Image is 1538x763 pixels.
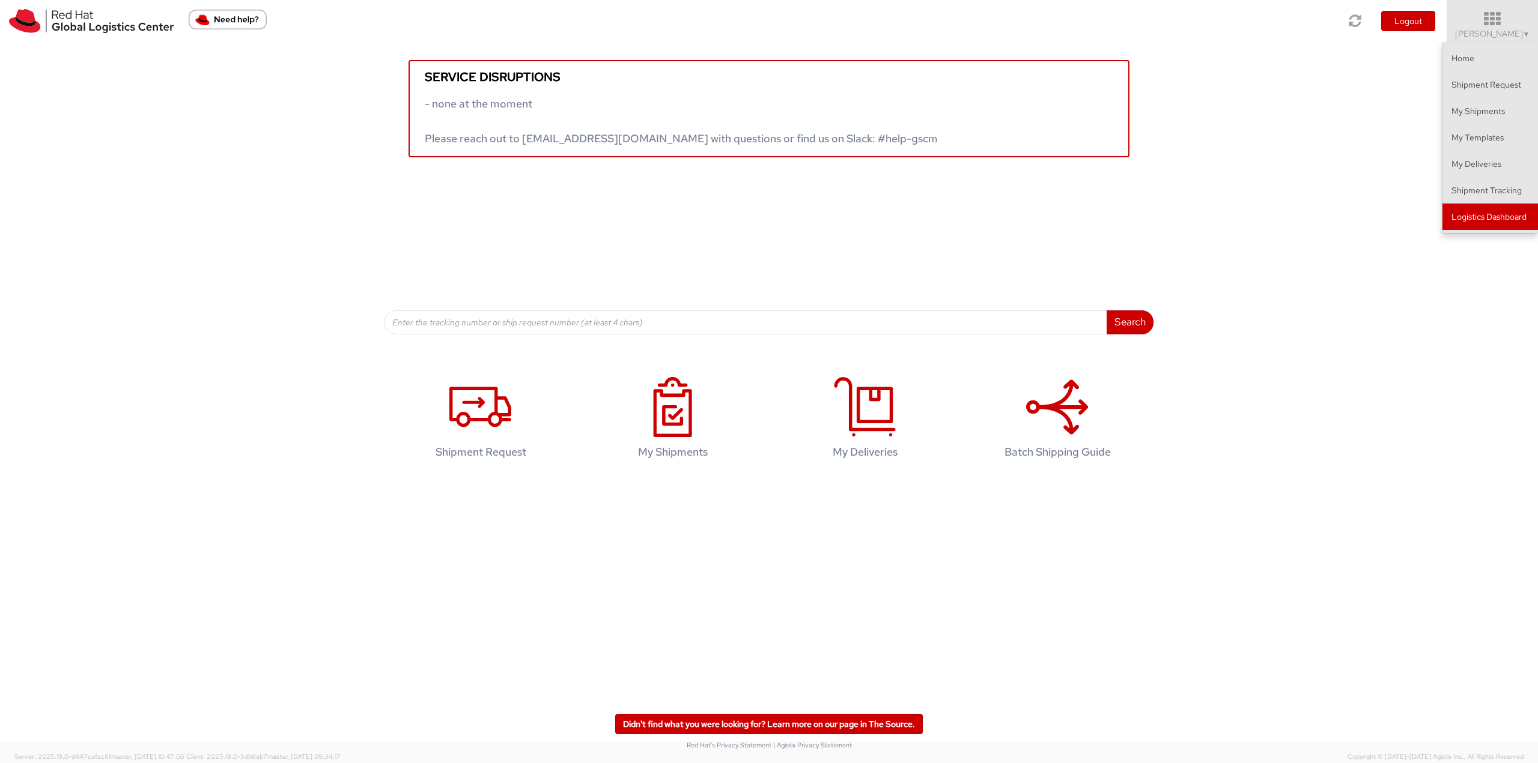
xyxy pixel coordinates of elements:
a: My Templates [1442,124,1538,151]
span: Server: 2025.19.0-d447cefac8f [14,752,184,761]
a: Shipment Tracking [1442,177,1538,204]
a: Home [1442,45,1538,71]
span: Client: 2025.18.0-5db8ab7 [186,752,341,761]
a: | Agistix Privacy Statement [773,741,852,749]
a: My Deliveries [775,364,955,477]
a: Red Hat's Privacy Statement [687,741,771,749]
a: Service disruptions - none at the moment Please reach out to [EMAIL_ADDRESS][DOMAIN_NAME] with qu... [409,60,1129,157]
h4: My Shipments [595,446,750,458]
button: Logout [1381,11,1435,31]
a: My Shipments [583,364,763,477]
input: Enter the tracking number or ship request number (at least 4 chars) [384,310,1107,334]
a: Didn't find what you were looking for? Learn more on our page in The Source. [615,714,923,734]
h4: My Deliveries [788,446,943,458]
h4: Batch Shipping Guide [980,446,1135,458]
h4: Shipment Request [403,446,558,458]
a: My Shipments [1442,98,1538,124]
h5: Service disruptions [425,70,1113,83]
span: ▼ [1523,29,1530,39]
a: Batch Shipping Guide [967,364,1147,477]
img: rh-logistics-00dfa346123c4ec078e1.svg [9,9,174,33]
span: master, [DATE] 09:34:17 [267,752,341,761]
a: My Deliveries [1442,151,1538,177]
button: Need help? [189,10,267,29]
a: Shipment Request [1442,71,1538,98]
span: [PERSON_NAME] [1455,28,1530,39]
span: master, [DATE] 10:47:06 [111,752,184,761]
a: Shipment Request [391,364,571,477]
button: Search [1107,310,1153,334]
a: Logistics Dashboard [1442,204,1538,230]
span: Copyright © [DATE]-[DATE] Agistix Inc., All Rights Reserved [1348,752,1524,762]
span: - none at the moment Please reach out to [EMAIL_ADDRESS][DOMAIN_NAME] with questions or find us o... [425,97,938,145]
